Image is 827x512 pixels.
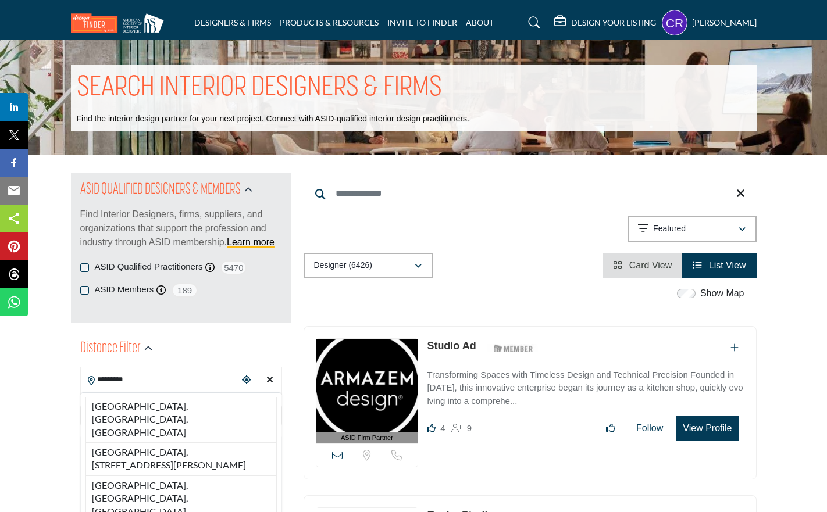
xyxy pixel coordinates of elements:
a: DESIGNERS & FIRMS [194,17,271,27]
img: Site Logo [71,13,170,33]
h5: [PERSON_NAME] [692,17,757,28]
h2: ASID QUALIFIED DESIGNERS & MEMBERS [80,180,241,200]
label: ASID Members [95,283,154,296]
p: Featured [653,223,686,235]
div: Choose your current location [238,368,255,393]
a: View List [693,260,746,270]
input: Search Location [81,368,238,391]
input: Search Keyword [304,180,757,207]
a: Search [517,13,548,32]
p: Transforming Spaces with Timeless Design and Technical Precision Founded in [DATE], this innovati... [427,368,744,408]
input: ASID Members checkbox [80,286,89,295]
p: Find the interior design partner for your next project. Connect with ASID-qualified interior desi... [77,113,469,125]
label: ASID Qualified Practitioners [95,260,203,274]
li: [GEOGRAPHIC_DATA], [GEOGRAPHIC_DATA], [GEOGRAPHIC_DATA] [85,397,277,442]
a: PRODUCTS & RESOURCES [280,17,379,27]
span: 189 [172,283,198,298]
a: ABOUT [466,17,494,27]
p: Studio Ad [427,338,476,354]
img: Studio Ad [316,339,418,432]
span: 9 [467,423,472,433]
span: 4 [440,423,445,433]
span: ASID Firm Partner [341,433,393,443]
h5: DESIGN YOUR LISTING [571,17,656,28]
button: Follow [629,417,671,440]
li: List View [682,253,756,278]
label: Show Map [700,287,744,300]
div: Followers [451,421,472,435]
a: ASID Firm Partner [316,339,418,444]
span: Card View [629,260,672,270]
button: Featured [628,216,757,242]
a: View Card [613,260,672,270]
h1: SEARCH INTERIOR DESIGNERS & FIRMS [77,70,442,106]
input: ASID Qualified Practitioners checkbox [80,263,89,272]
p: Find Interior Designers, firms, suppliers, and organizations that support the profession and indu... [80,207,282,249]
span: 5470 [220,260,247,275]
button: Like listing [598,417,623,440]
button: Designer (6426) [304,253,433,278]
div: Clear search location [261,368,279,393]
a: Transforming Spaces with Timeless Design and Technical Precision Founded in [DATE], this innovati... [427,361,744,408]
p: Designer (6426) [314,260,372,271]
li: Card View [603,253,682,278]
a: INVITE TO FINDER [387,17,457,27]
h2: Distance Filter [80,338,141,359]
img: ASID Members Badge Icon [487,341,540,356]
li: [GEOGRAPHIC_DATA], [STREET_ADDRESS][PERSON_NAME] [85,442,277,475]
div: DESIGN YOUR LISTING [554,16,656,30]
a: Learn more [227,237,275,247]
a: Studio Ad [427,340,476,352]
button: View Profile [676,416,738,441]
a: Add To List [730,343,739,353]
button: Show hide supplier dropdown [662,10,687,35]
span: List View [709,260,746,270]
i: Likes [427,424,436,432]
